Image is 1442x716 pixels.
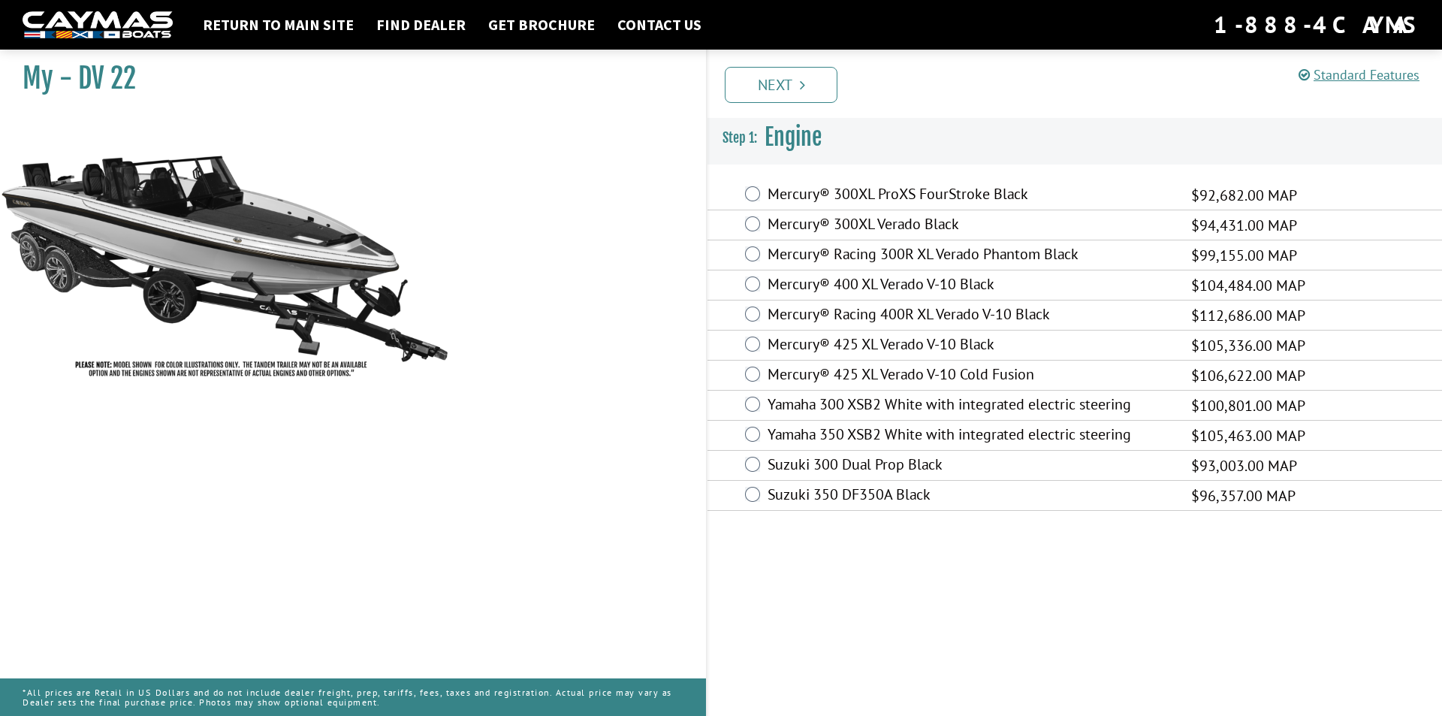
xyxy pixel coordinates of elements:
span: $92,682.00 MAP [1191,184,1297,207]
a: Next [725,67,837,103]
label: Yamaha 350 XSB2 White with integrated electric steering [768,425,1172,447]
span: $100,801.00 MAP [1191,394,1305,417]
a: Find Dealer [369,15,473,35]
div: 1-888-4CAYMAS [1214,8,1419,41]
p: *All prices are Retail in US Dollars and do not include dealer freight, prep, tariffs, fees, taxe... [23,680,683,714]
span: $96,357.00 MAP [1191,485,1296,507]
h3: Engine [707,110,1442,165]
label: Mercury® 300XL ProXS FourStroke Black [768,185,1172,207]
label: Yamaha 300 XSB2 White with integrated electric steering [768,395,1172,417]
label: Mercury® Racing 300R XL Verado Phantom Black [768,245,1172,267]
label: Suzuki 300 Dual Prop Black [768,455,1172,477]
label: Suzuki 350 DF350A Black [768,485,1172,507]
span: $93,003.00 MAP [1191,455,1297,477]
a: Get Brochure [481,15,602,35]
label: Mercury® 400 XL Verado V-10 Black [768,275,1172,297]
label: Mercury® Racing 400R XL Verado V-10 Black [768,305,1172,327]
h1: My - DV 22 [23,62,668,95]
label: Mercury® 425 XL Verado V-10 Black [768,335,1172,357]
span: $105,463.00 MAP [1191,424,1305,447]
span: $104,484.00 MAP [1191,274,1305,297]
span: $105,336.00 MAP [1191,334,1305,357]
label: Mercury® 425 XL Verado V-10 Cold Fusion [768,365,1172,387]
span: $99,155.00 MAP [1191,244,1297,267]
span: $112,686.00 MAP [1191,304,1305,327]
a: Contact Us [610,15,709,35]
a: Standard Features [1299,66,1419,83]
a: Return to main site [195,15,361,35]
label: Mercury® 300XL Verado Black [768,215,1172,237]
ul: Pagination [721,65,1442,103]
span: $106,622.00 MAP [1191,364,1305,387]
img: white-logo-c9c8dbefe5ff5ceceb0f0178aa75bf4bb51f6bca0971e226c86eb53dfe498488.png [23,11,173,39]
span: $94,431.00 MAP [1191,214,1297,237]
